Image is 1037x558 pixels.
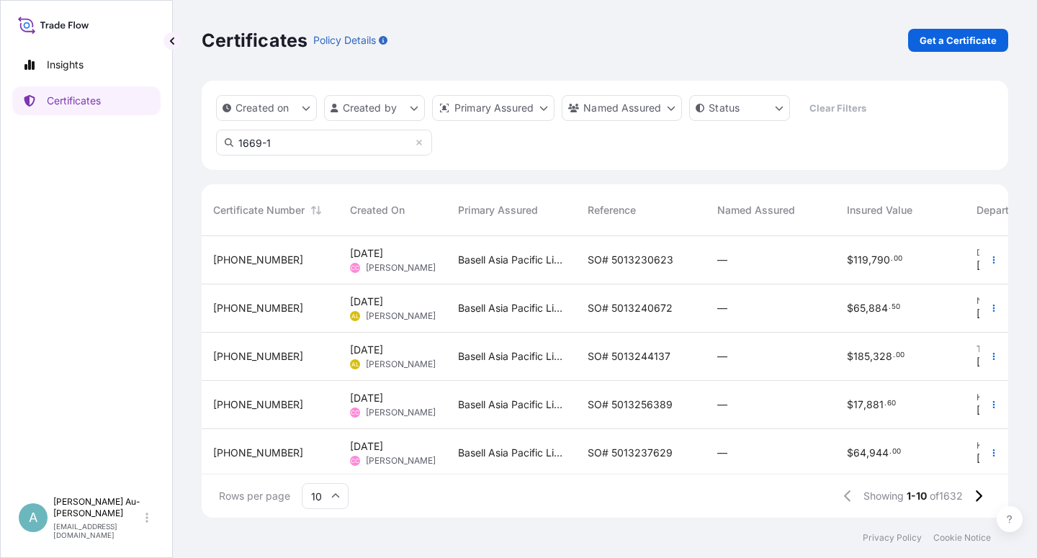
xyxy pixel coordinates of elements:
span: $ [847,303,853,313]
p: Certificates [47,94,101,108]
span: , [870,351,873,361]
span: [DATE] [977,258,1010,273]
span: [PERSON_NAME] [366,407,436,418]
span: Basell Asia Pacific Limited [458,446,565,460]
span: Created On [350,203,405,217]
span: Certificate Number [213,203,305,217]
span: Reference [588,203,636,217]
span: , [863,400,866,410]
span: 00 [892,449,901,454]
p: Get a Certificate [920,33,997,48]
span: 64 [853,448,866,458]
span: [DATE] [977,451,1010,466]
p: Primary Assured [454,101,534,115]
span: [DATE] [977,403,1010,418]
span: [PERSON_NAME] [366,310,436,322]
span: [PHONE_NUMBER] [213,301,303,315]
span: 00 [896,353,904,358]
span: . [893,353,895,358]
span: Showing [863,489,904,503]
span: SO# 5013256389 [588,397,673,412]
p: Status [709,101,740,115]
span: Departure [977,203,1024,217]
span: 1-10 [907,489,927,503]
p: Created by [343,101,398,115]
p: Created on [235,101,289,115]
span: [DATE] [350,294,383,309]
span: 944 [869,448,889,458]
span: Primary Assured [458,203,538,217]
p: Named Assured [583,101,661,115]
span: [DATE] [350,343,383,357]
span: AL [351,357,359,372]
span: A [29,510,37,525]
span: 17 [853,400,863,410]
span: — [717,349,727,364]
span: 185 [853,351,870,361]
span: — [717,446,727,460]
button: createdOn Filter options [216,95,317,121]
span: . [891,256,893,261]
span: [DATE] [350,439,383,454]
span: , [866,303,868,313]
button: Sort [307,202,325,219]
span: . [889,449,892,454]
input: Search Certificate or Reference... [216,130,432,156]
span: , [866,448,869,458]
span: [DATE] [977,307,1010,321]
span: [PHONE_NUMBER] [213,397,303,412]
p: [PERSON_NAME] Au-[PERSON_NAME] [53,496,143,519]
button: certificateStatus Filter options [689,95,790,121]
span: SO# 5013230623 [588,253,673,267]
span: — [717,301,727,315]
span: — [717,253,727,267]
span: [PHONE_NUMBER] [213,349,303,364]
span: [PERSON_NAME] [366,262,436,274]
span: 65 [853,303,866,313]
span: 119 [853,255,868,265]
button: distributor Filter options [432,95,555,121]
span: CC [351,405,359,420]
span: 00 [894,256,902,261]
span: CC [351,454,359,468]
span: of 1632 [930,489,963,503]
span: SO# 5013237629 [588,446,673,460]
span: — [717,397,727,412]
span: CC [351,261,359,275]
a: Get a Certificate [908,29,1008,52]
button: Clear Filters [797,96,878,120]
span: 790 [871,255,890,265]
span: [DATE] [977,355,1010,369]
span: , [868,255,871,265]
p: [EMAIL_ADDRESS][DOMAIN_NAME] [53,522,143,539]
a: Cookie Notice [933,532,991,544]
p: Privacy Policy [863,532,922,544]
span: . [889,305,891,310]
span: 881 [866,400,884,410]
span: 328 [873,351,892,361]
span: $ [847,351,853,361]
span: [PHONE_NUMBER] [213,446,303,460]
span: $ [847,400,853,410]
span: SO# 5013244137 [588,349,670,364]
p: Clear Filters [809,101,866,115]
span: 60 [887,401,896,406]
span: [PERSON_NAME] [366,359,436,370]
span: 50 [892,305,900,310]
span: 884 [868,303,888,313]
span: [DATE] [350,391,383,405]
span: Basell Asia Pacific Limited [458,349,565,364]
span: [PHONE_NUMBER] [213,253,303,267]
span: $ [847,448,853,458]
span: $ [847,255,853,265]
p: Certificates [202,29,307,52]
span: Rows per page [219,489,290,503]
p: Insights [47,58,84,72]
button: createdBy Filter options [324,95,425,121]
span: [PERSON_NAME] [366,455,436,467]
span: [DATE] [350,246,383,261]
a: Insights [12,50,161,79]
span: . [884,401,886,406]
span: Insured Value [847,203,912,217]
